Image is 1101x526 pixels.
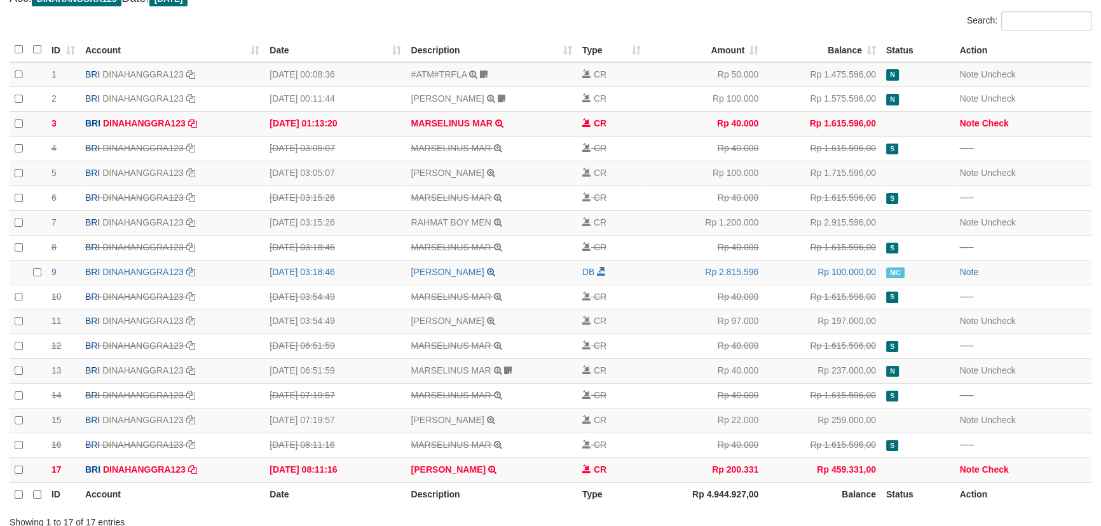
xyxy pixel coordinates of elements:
span: CR [594,316,606,326]
td: - - - [955,384,1091,408]
td: Rp 40.000 [646,235,764,260]
td: [DATE] 06:51:59 [264,334,406,359]
span: BRI [85,267,100,277]
a: RAHMAT BOY MEN [411,217,491,227]
td: Rp 1.475.596,00 [763,62,881,87]
td: [DATE] 07:19:57 [264,384,406,408]
td: - - - [955,185,1091,210]
th: Amount: activate to sort column ascending [646,37,764,62]
td: Rp 1.200.000 [646,210,764,235]
span: 3 [51,118,57,128]
td: Rp 40.000 [646,359,764,384]
th: ID: activate to sort column ascending [46,37,80,62]
strong: Rp 4.944.927,00 [692,489,758,499]
th: Type: activate to sort column ascending [577,37,646,62]
td: [DATE] 03:54:49 [264,309,406,334]
td: Rp 2.815.596 [646,260,764,285]
td: [DATE] 03:54:49 [264,285,406,309]
span: 15 [51,415,62,425]
a: Uncheck [981,217,1015,227]
td: Rp 1.715.596,00 [763,161,881,186]
span: CR [594,292,606,302]
td: Rp 22.000 [646,408,764,433]
span: CR [594,93,606,104]
a: Check [982,464,1009,475]
a: MARSELINUS MAR [411,242,491,252]
a: MARSELINUS MAR [411,390,491,400]
span: BRI [85,69,100,79]
a: [PERSON_NAME] [411,267,484,277]
td: Rp 1.615.596,00 [763,185,881,210]
th: Balance: activate to sort column ascending [763,37,881,62]
a: Uncheck [981,365,1015,375]
td: Rp 40.000 [646,137,764,161]
a: MARSELINUS MAR [411,192,491,203]
a: [PERSON_NAME] [411,168,484,178]
span: BRI [85,390,100,400]
a: DINAHANGGRA123 [102,217,184,227]
a: Uncheck [981,93,1015,104]
td: [DATE] 07:19:57 [264,408,406,433]
span: 1 [51,69,57,79]
th: Description: activate to sort column ascending [406,37,577,62]
th: Balance [763,482,881,506]
a: Copy DINAHANGGRA123 to clipboard [186,192,195,203]
td: [DATE] 03:15:26 [264,210,406,235]
span: 11 [51,316,62,326]
th: Status [881,37,955,62]
a: [PERSON_NAME] [411,316,484,326]
a: DINAHANGGRA123 [102,192,184,203]
span: BRI [85,365,100,375]
td: [DATE] 03:18:46 [264,235,406,260]
a: DINAHANGGRA123 [102,93,184,104]
span: CR [594,143,606,153]
td: Rp 1.615.596,00 [763,433,881,457]
span: 6 [51,192,57,203]
a: Note [960,118,980,128]
span: Duplicate/Skipped [886,391,899,401]
span: CR [594,440,606,450]
a: [PERSON_NAME] [411,464,486,475]
a: DINAHANGGRA123 [102,267,184,277]
a: MARSELINUS MAR [411,365,491,375]
a: Note [960,69,979,79]
span: Duplicate/Skipped [886,243,899,253]
th: Account [80,482,264,506]
a: Copy DINAHANGGRA123 to clipboard [186,415,195,425]
a: Copy DINAHANGGRA123 to clipboard [188,118,197,128]
span: 16 [51,440,62,450]
a: Copy DINAHANGGRA123 to clipboard [186,440,195,450]
a: MARSELINUS MAR [411,341,491,351]
a: Copy DINAHANGGRA123 to clipboard [186,365,195,375]
td: Rp 97.000 [646,309,764,334]
span: BRI [85,217,100,227]
span: 12 [51,341,62,351]
td: Rp 237.000,00 [763,359,881,384]
span: BRI [85,168,100,178]
td: - - - [955,334,1091,359]
span: 2 [51,93,57,104]
span: 14 [51,390,62,400]
td: Rp 40.000 [646,185,764,210]
span: CR [594,415,606,425]
span: 10 [51,292,62,302]
span: Duplicate/Skipped [886,440,899,451]
td: Rp 1.575.596,00 [763,87,881,112]
td: Rp 200.331 [646,457,764,482]
span: CR [594,365,606,375]
a: DINAHANGGRA123 [102,316,184,326]
td: Rp 1.615.596,00 [763,334,881,359]
a: [PERSON_NAME] [411,415,484,425]
span: 7 [51,217,57,227]
th: Date [264,482,406,506]
td: - - - [955,137,1091,161]
td: - - - [955,285,1091,309]
td: [DATE] 03:18:46 [264,260,406,285]
span: Duplicate/Skipped [886,341,899,352]
a: DINAHANGGRA123 [102,415,184,425]
a: [PERSON_NAME] [411,93,484,104]
th: Account: activate to sort column ascending [80,37,264,62]
td: Rp 100.000 [646,161,764,186]
td: [DATE] 03:05:07 [264,137,406,161]
a: Note [960,267,979,277]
